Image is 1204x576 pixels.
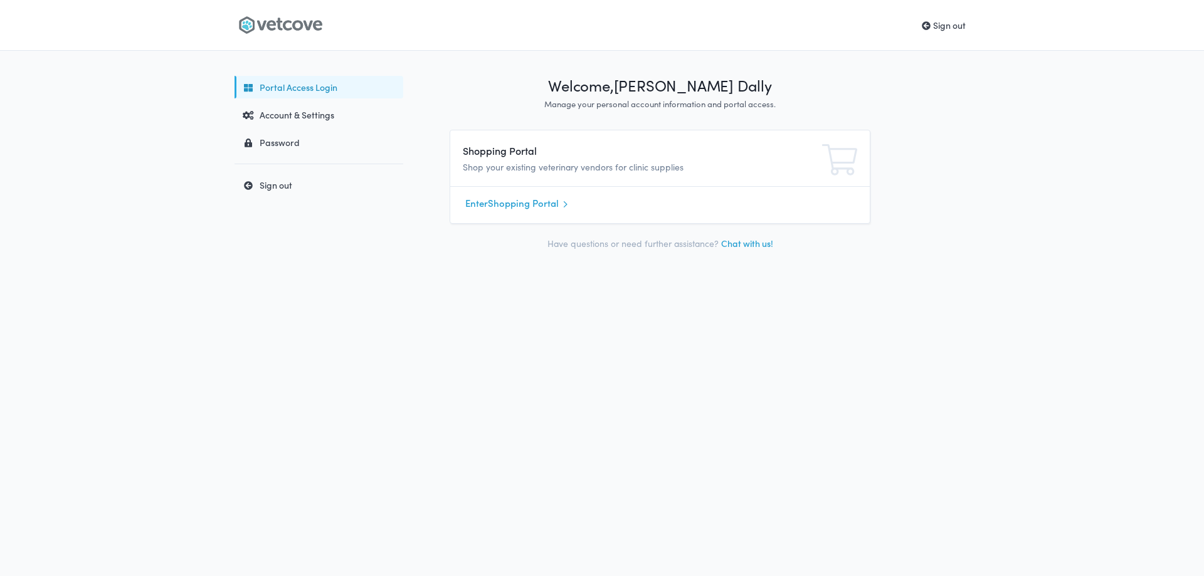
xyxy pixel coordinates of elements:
[235,131,403,154] a: Password
[235,76,403,98] a: Portal Access Login
[463,160,726,174] p: Shop your existing veterinary vendors for clinic supplies
[721,237,773,249] a: Chat with us!
[237,136,397,149] div: Password
[465,194,855,213] a: EnterShopping Portal
[235,174,403,196] a: Sign out
[237,179,397,191] div: Sign out
[235,103,403,126] a: Account & Settings
[463,143,726,158] h4: Shopping Portal
[450,236,870,251] p: Have questions or need further assistance?
[450,76,870,96] h1: Welcome, [PERSON_NAME] Dally
[237,108,397,121] div: Account & Settings
[450,98,870,110] p: Manage your personal account information and portal access.
[237,81,397,93] div: Portal Access Login
[922,19,966,31] a: Sign out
